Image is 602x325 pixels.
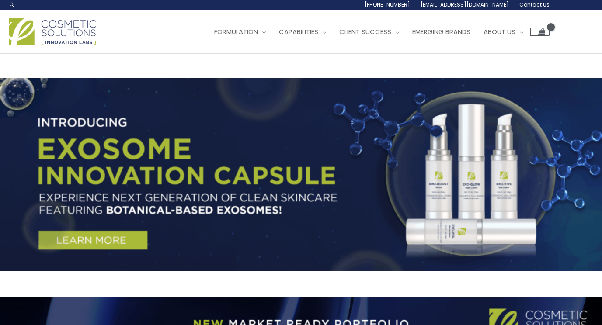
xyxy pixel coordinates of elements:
[201,19,550,45] nav: Site Navigation
[412,27,470,36] span: Emerging Brands
[272,19,333,45] a: Capabilities
[279,27,318,36] span: Capabilities
[530,28,550,36] a: View Shopping Cart, empty
[484,27,515,36] span: About Us
[421,1,509,8] span: [EMAIL_ADDRESS][DOMAIN_NAME]
[208,19,272,45] a: Formulation
[365,1,410,8] span: [PHONE_NUMBER]
[9,1,16,8] a: Search icon link
[333,19,406,45] a: Client Success
[519,1,550,8] span: Contact Us
[406,19,477,45] a: Emerging Brands
[477,19,530,45] a: About Us
[214,27,258,36] span: Formulation
[339,27,391,36] span: Client Success
[9,18,96,45] img: Cosmetic Solutions Logo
